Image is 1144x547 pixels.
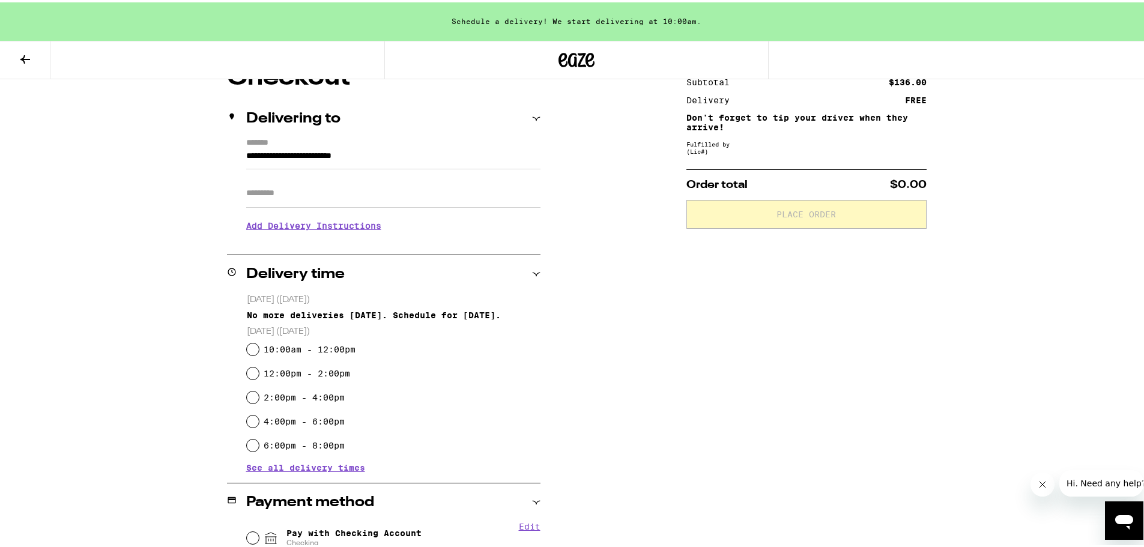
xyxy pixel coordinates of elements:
span: Checking [286,536,422,545]
p: We'll contact you at [PHONE_NUMBER] when we arrive [246,237,540,247]
button: See all delivery times [246,461,365,470]
span: Pay with Checking Account [286,526,422,545]
div: Subtotal [686,76,738,84]
iframe: Button to launch messaging window [1105,499,1143,537]
span: $0.00 [890,177,927,188]
button: Place Order [686,198,927,226]
div: No more deliveries [DATE]. Schedule for [DATE]. [247,308,540,318]
h2: Delivery time [246,265,345,279]
h3: Add Delivery Instructions [246,210,540,237]
label: 6:00pm - 8:00pm [264,438,345,448]
p: Don't forget to tip your driver when they arrive! [686,110,927,130]
iframe: Message from company [1059,468,1143,494]
h2: Delivering to [246,109,340,124]
div: Delivery [686,94,738,102]
span: Order total [686,177,748,188]
h2: Payment method [246,493,374,507]
label: 4:00pm - 6:00pm [264,414,345,424]
div: $136.00 [889,76,927,84]
p: [DATE] ([DATE]) [247,324,540,335]
button: Edit [519,519,540,529]
span: Place Order [776,208,836,216]
label: 10:00am - 12:00pm [264,342,356,352]
label: 2:00pm - 4:00pm [264,390,345,400]
label: 12:00pm - 2:00pm [264,366,350,376]
span: Hi. Need any help? [7,8,86,18]
p: [DATE] ([DATE]) [247,292,540,303]
iframe: Close message [1031,470,1055,494]
div: FREE [905,94,927,102]
div: Fulfilled by (Lic# ) [686,138,927,153]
